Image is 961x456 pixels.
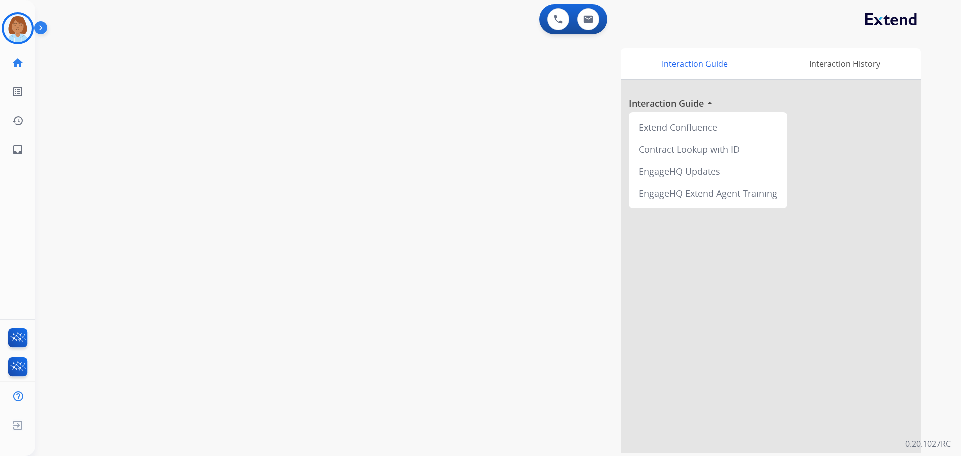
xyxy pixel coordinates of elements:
[633,182,783,204] div: EngageHQ Extend Agent Training
[12,144,24,156] mat-icon: inbox
[12,57,24,69] mat-icon: home
[633,138,783,160] div: Contract Lookup with ID
[633,160,783,182] div: EngageHQ Updates
[905,438,951,450] p: 0.20.1027RC
[4,14,32,42] img: avatar
[12,115,24,127] mat-icon: history
[621,48,768,79] div: Interaction Guide
[12,86,24,98] mat-icon: list_alt
[633,116,783,138] div: Extend Confluence
[768,48,921,79] div: Interaction History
